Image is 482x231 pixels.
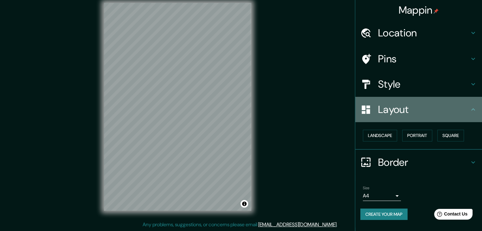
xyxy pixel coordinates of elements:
[378,78,469,91] h4: Style
[378,27,469,39] h4: Location
[399,4,439,16] h4: Mappin
[258,221,337,228] a: [EMAIL_ADDRESS][DOMAIN_NAME]
[437,130,464,141] button: Square
[337,221,338,228] div: .
[104,3,251,211] canvas: Map
[355,72,482,97] div: Style
[143,221,337,228] p: Any problems, suggestions, or concerns please email .
[378,156,469,169] h4: Border
[355,97,482,122] div: Layout
[355,150,482,175] div: Border
[426,206,475,224] iframe: Help widget launcher
[338,221,340,228] div: .
[434,9,439,14] img: pin-icon.png
[355,46,482,72] div: Pins
[363,191,401,201] div: A4
[360,209,408,220] button: Create your map
[402,130,432,141] button: Portrait
[378,53,469,65] h4: Pins
[241,200,248,208] button: Toggle attribution
[363,185,370,190] label: Size
[378,103,469,116] h4: Layout
[355,20,482,46] div: Location
[363,130,397,141] button: Landscape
